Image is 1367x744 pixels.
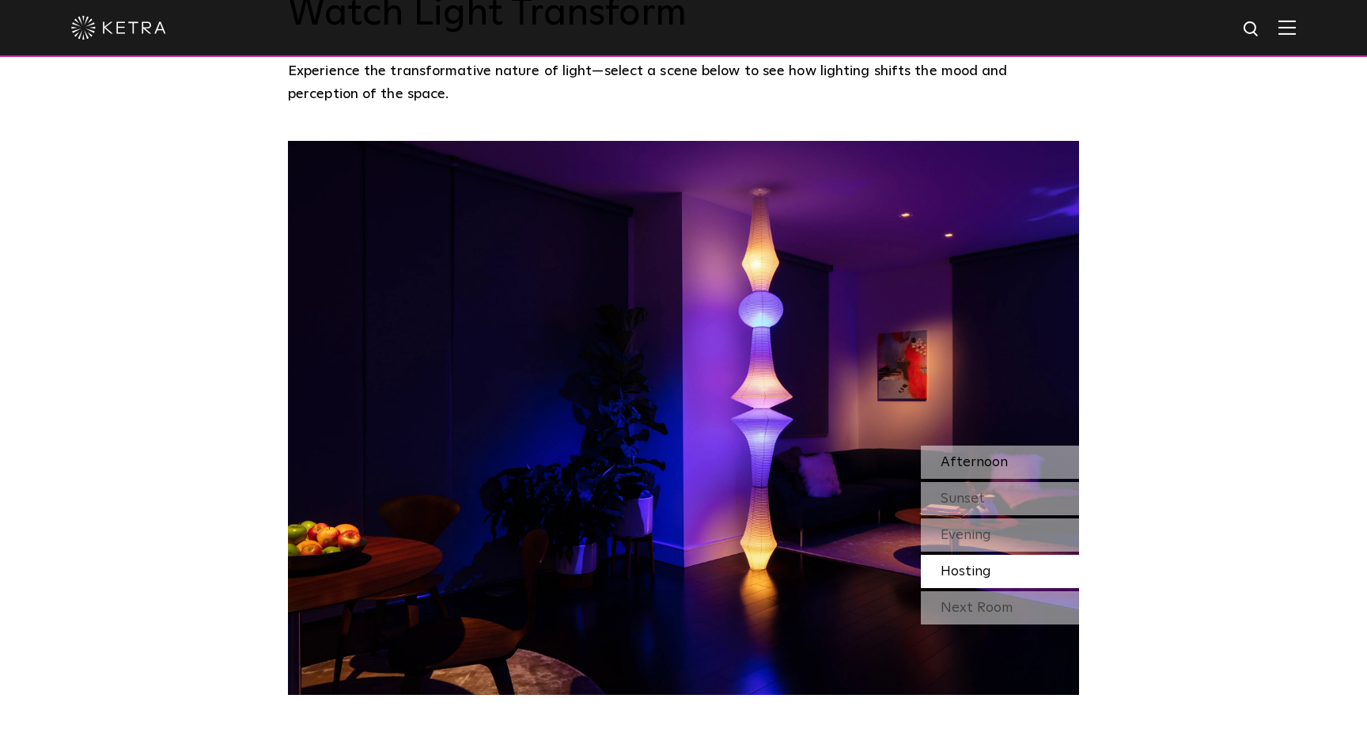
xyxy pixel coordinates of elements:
[941,492,985,506] span: Sunset
[71,16,166,40] img: ketra-logo-2019-white
[1242,20,1262,40] img: search icon
[941,564,991,579] span: Hosting
[941,528,991,542] span: Evening
[941,455,1008,469] span: Afternoon
[921,591,1079,624] div: Next Room
[288,60,1071,105] p: Experience the transformative nature of light—select a scene below to see how lighting shifts the...
[288,141,1079,695] img: SS_HBD_LivingRoom_Desktop_04
[1278,20,1296,35] img: Hamburger%20Nav.svg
